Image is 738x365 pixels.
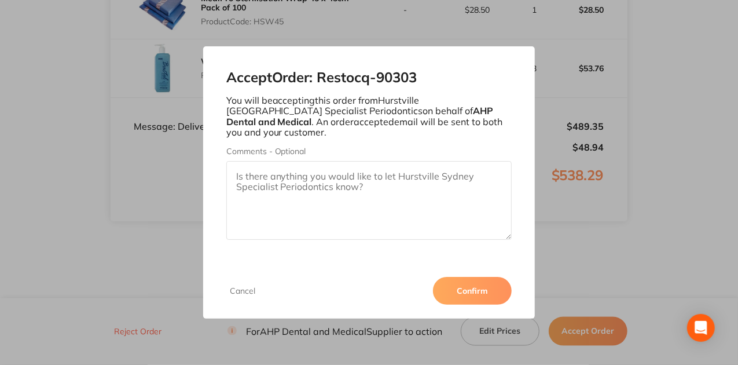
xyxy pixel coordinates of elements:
button: Confirm [433,277,512,305]
b: AHP Dental and Medical [226,105,494,127]
h2: Accept Order: Restocq- 90303 [226,70,512,86]
label: Comments - Optional [226,147,512,156]
div: Open Intercom Messenger [687,314,715,342]
p: You will be accepting this order from Hurstville [GEOGRAPHIC_DATA] Specialist Periodontics on beh... [226,95,512,138]
button: Cancel [226,286,259,296]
